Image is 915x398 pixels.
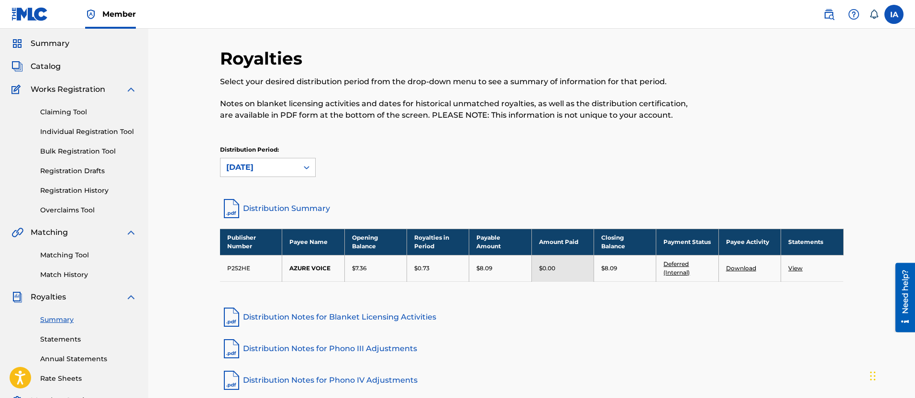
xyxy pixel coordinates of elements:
[220,197,844,220] a: Distribution Summary
[220,337,844,360] a: Distribution Notes for Phono III Adjustments
[220,197,243,220] img: distribution-summary-pdf
[11,84,24,95] img: Works Registration
[870,362,876,390] div: Drag
[31,227,68,238] span: Matching
[531,229,594,255] th: Amount Paid
[781,229,843,255] th: Statements
[125,84,137,95] img: expand
[220,48,307,69] h2: Royalties
[663,260,690,276] a: Deferred (Internal)
[11,61,23,72] img: Catalog
[726,265,756,272] a: Download
[601,264,617,273] p: $8.09
[11,291,23,303] img: Royalties
[352,264,366,273] p: $7.36
[344,229,407,255] th: Opening Balance
[220,337,243,360] img: pdf
[476,264,492,273] p: $8.09
[220,369,243,392] img: pdf
[823,9,835,20] img: search
[40,146,137,156] a: Bulk Registration Tool
[40,107,137,117] a: Claiming Tool
[407,229,469,255] th: Royalties in Period
[282,255,344,281] td: AZURE VOICE
[11,38,23,49] img: Summary
[11,61,61,72] a: CatalogCatalog
[125,227,137,238] img: expand
[220,306,243,329] img: pdf
[888,263,915,332] iframe: Resource Center
[844,5,863,24] div: Help
[11,7,48,21] img: MLC Logo
[220,369,844,392] a: Distribution Notes for Phono IV Adjustments
[40,205,137,215] a: Overclaims Tool
[414,264,430,273] p: $0.73
[11,38,69,49] a: SummarySummary
[867,352,915,398] iframe: Chat Widget
[11,227,23,238] img: Matching
[40,250,137,260] a: Matching Tool
[869,10,879,19] div: Notifications
[102,9,136,20] span: Member
[220,229,282,255] th: Publisher Number
[220,255,282,281] td: P252HE
[85,9,97,20] img: Top Rightsholder
[819,5,838,24] a: Public Search
[469,229,531,255] th: Payable Amount
[220,306,844,329] a: Distribution Notes for Blanket Licensing Activities
[884,5,904,24] div: User Menu
[11,7,23,51] div: Need help?
[40,374,137,384] a: Rate Sheets
[40,354,137,364] a: Annual Statements
[40,166,137,176] a: Registration Drafts
[40,127,137,137] a: Individual Registration Tool
[31,291,66,303] span: Royalties
[40,270,137,280] a: Match History
[220,76,700,88] p: Select your desired distribution period from the drop-down menu to see a summary of information f...
[125,291,137,303] img: expand
[656,229,718,255] th: Payment Status
[788,265,803,272] a: View
[539,264,555,273] p: $0.00
[718,229,781,255] th: Payee Activity
[220,145,316,154] p: Distribution Period:
[282,229,344,255] th: Payee Name
[848,9,860,20] img: help
[31,61,61,72] span: Catalog
[40,315,137,325] a: Summary
[220,98,700,121] p: Notes on blanket licensing activities and dates for historical unmatched royalties, as well as th...
[40,186,137,196] a: Registration History
[226,162,292,173] div: [DATE]
[594,229,656,255] th: Closing Balance
[31,84,105,95] span: Works Registration
[40,334,137,344] a: Statements
[31,38,69,49] span: Summary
